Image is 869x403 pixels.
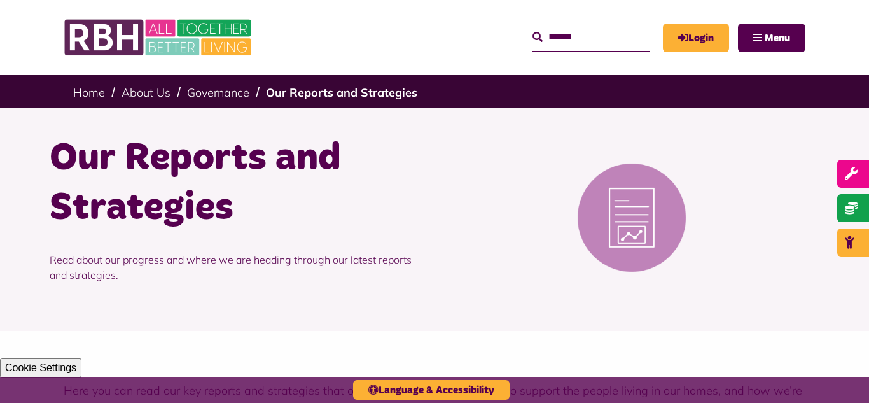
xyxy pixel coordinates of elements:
a: Our Reports and Strategies [266,85,417,100]
img: RBH [64,13,254,62]
a: Governance [187,85,249,100]
p: Read about our progress and where we are heading through our latest reports and strategies. [50,233,425,302]
button: Navigation [738,24,805,52]
h1: Our Reports and Strategies [50,134,425,233]
iframe: Netcall Web Assistant for live chat [812,346,869,403]
a: About Us [122,85,170,100]
span: Menu [765,33,790,43]
a: MyRBH [663,24,729,52]
img: Reports [530,154,733,281]
button: Language & Accessibility [353,380,510,400]
a: Home [73,85,105,100]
